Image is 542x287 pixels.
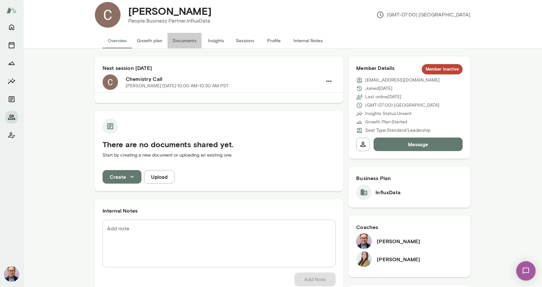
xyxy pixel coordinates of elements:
[356,234,372,249] img: Valentin Wu
[356,64,463,74] h6: Member Details
[128,5,212,17] h4: [PERSON_NAME]
[356,223,463,231] h6: Coaches
[375,188,401,196] h6: InfluxData
[103,170,141,184] button: Create
[126,75,322,83] h6: Chemistry Call
[128,17,212,25] p: People Business Partner, InfluxData
[103,139,336,149] h5: There are no documents shared yet.
[167,33,202,48] button: Documents
[5,75,18,88] button: Insights
[103,152,336,158] p: Start by creating a new document or uploading an existing one.
[377,255,420,263] h6: [PERSON_NAME]
[5,129,18,142] button: Client app
[103,64,336,72] h6: Next session [DATE]
[5,21,18,33] button: Home
[356,252,372,267] img: Michelle Doan
[126,83,229,89] p: [PERSON_NAME] · [DATE] · 10:00 AM-10:30 AM PST
[4,266,19,282] img: Valentin Wu
[103,207,336,215] h6: Internal Notes
[95,2,121,28] img: Christine Hynson
[6,4,17,16] img: Mento
[374,138,463,151] button: Message
[5,111,18,124] button: Members
[376,11,470,19] p: (GMT-07:00) [GEOGRAPHIC_DATA]
[356,174,463,182] h6: Business Plan
[230,33,259,48] button: Sessions
[365,102,439,109] p: (GMT-07:00) [GEOGRAPHIC_DATA]
[377,237,420,245] h6: [PERSON_NAME]
[5,39,18,52] button: Sessions
[365,77,440,83] p: [EMAIL_ADDRESS][DOMAIN_NAME]
[259,33,288,48] button: Profile
[132,33,167,48] button: Growth plan
[5,93,18,106] button: Documents
[144,170,175,184] button: Upload
[288,33,328,48] button: Internal Notes
[365,110,411,117] p: Insights Status: Unsent
[365,94,402,100] p: Last online [DATE]
[422,66,463,72] span: Member Inactive
[365,85,393,92] p: Joined [DATE]
[5,57,18,70] button: Growth Plan
[365,127,430,134] p: Seat Type: Standard/Leadership
[103,33,132,48] button: Overview
[202,33,230,48] button: Insights
[365,119,407,125] p: Growth Plan: Started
